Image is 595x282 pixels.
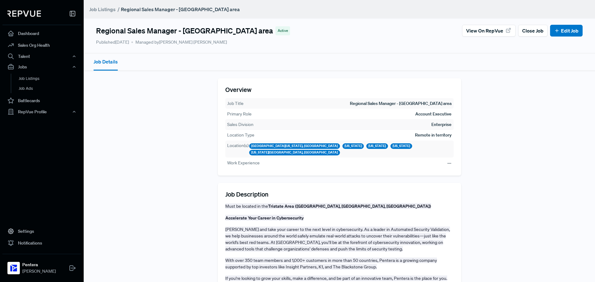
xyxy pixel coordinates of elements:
[89,6,116,13] a: Job Listings
[268,203,431,209] strong: Tristate Area ([GEOGRAPHIC_DATA], [GEOGRAPHIC_DATA], [GEOGRAPHIC_DATA])
[366,143,388,149] div: [US_STATE]
[278,28,288,33] span: Active
[518,25,548,37] button: Close Job
[554,27,579,34] a: Edit Job
[2,95,81,106] a: Battlecards
[466,27,503,34] span: View on RepVue
[227,121,254,128] th: Sales Division
[9,263,19,273] img: Pentera
[415,111,452,118] td: Account Executive
[2,254,81,277] a: PenteraPentera[PERSON_NAME]
[431,121,452,128] td: Enterprise
[225,275,447,281] span: If you're looking to grow your skills, make a difference, and be part of an innovative team, Pent...
[22,262,56,268] strong: Pentera
[550,25,583,37] button: Edit Job
[227,100,244,107] th: Job Title
[522,27,544,34] span: Close Job
[96,39,129,46] p: Published [DATE]
[350,100,452,107] td: Regional Sales Manager - [GEOGRAPHIC_DATA] area
[342,143,364,149] div: [US_STATE]
[225,215,304,221] strong: Accelerate Your Career in Cybersecurity
[227,142,249,156] th: Location(s)
[249,150,340,155] div: [US_STATE][GEOGRAPHIC_DATA], [GEOGRAPHIC_DATA]
[11,74,90,84] a: Job Listings
[227,132,255,139] th: Location Type
[249,143,340,149] div: [GEOGRAPHIC_DATA][US_STATE], [GEOGRAPHIC_DATA]
[131,39,227,46] span: Managed by [PERSON_NAME] [PERSON_NAME]
[94,54,118,71] button: Job Details
[2,39,81,51] a: Sales Org Health
[2,28,81,39] a: Dashboard
[2,106,81,117] button: RepVue Profile
[415,132,452,139] td: Remote in territory
[225,203,268,209] span: Must be located in the
[390,143,412,149] div: [US_STATE]
[2,225,81,237] a: Settings
[462,25,516,37] button: View on RepVue
[11,84,90,93] a: Job Ads
[447,159,452,167] td: —
[2,62,81,72] button: Jobs
[225,227,450,252] span: [PERSON_NAME] and take your career to the next level in cybersecurity. As a leader in Automated S...
[121,6,240,12] strong: Regional Sales Manager - [GEOGRAPHIC_DATA] area
[2,237,81,249] a: Notifications
[227,111,252,118] th: Primary Role
[225,258,437,270] span: With over 350 team members and 1,000+ customers in more than 50 countries, Pentera is a growing c...
[225,86,454,93] h5: Overview
[227,159,260,167] th: Work Experience
[7,11,41,17] img: RepVue
[2,51,81,62] button: Talent
[225,190,454,198] h5: Job Description
[22,268,56,275] span: [PERSON_NAME]
[96,26,273,35] h4: Regional Sales Manager - [GEOGRAPHIC_DATA] area
[117,6,120,12] span: /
